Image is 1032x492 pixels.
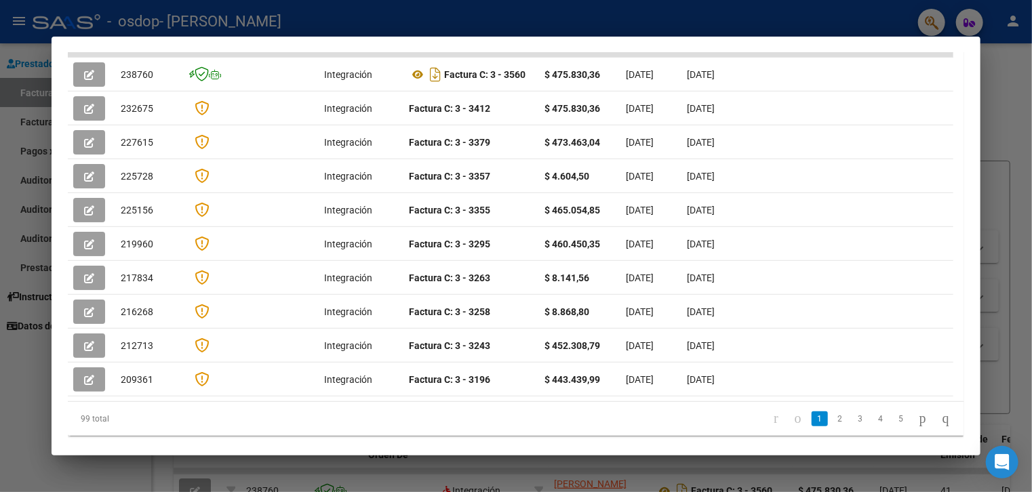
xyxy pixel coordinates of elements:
span: 219960 [121,239,153,249]
span: 225156 [121,205,153,216]
div: 99 total [68,402,245,436]
strong: $ 443.439,99 [544,374,600,385]
strong: Factura C: 3 - 3412 [409,103,490,114]
strong: Factura C: 3 - 3379 [409,137,490,148]
span: [DATE] [626,306,654,317]
a: 2 [832,411,848,426]
li: page 1 [810,407,830,430]
span: 212713 [121,340,153,351]
strong: Factura C: 3 - 3263 [409,272,490,283]
li: page 2 [830,407,850,430]
span: Integración [324,239,372,249]
span: [DATE] [626,137,654,148]
strong: Factura C: 3 - 3560 [444,69,525,80]
span: 238760 [121,69,153,80]
strong: $ 8.868,80 [544,306,589,317]
span: Integración [324,69,372,80]
span: [DATE] [687,69,715,80]
strong: Factura C: 3 - 3295 [409,239,490,249]
a: 3 [852,411,869,426]
span: [DATE] [687,340,715,351]
strong: $ 460.450,35 [544,239,600,249]
a: go to first page [768,411,785,426]
span: Integración [324,171,372,182]
strong: $ 4.604,50 [544,171,589,182]
span: 209361 [121,374,153,385]
span: [DATE] [687,239,715,249]
span: [DATE] [687,374,715,385]
strong: Factura C: 3 - 3355 [409,205,490,216]
div: Open Intercom Messenger [986,446,1018,478]
span: Integración [324,272,372,283]
strong: Factura C: 3 - 3357 [409,171,490,182]
span: Integración [324,374,372,385]
span: 217834 [121,272,153,283]
span: [DATE] [687,272,715,283]
strong: $ 475.830,36 [544,69,600,80]
span: [DATE] [626,171,654,182]
span: 216268 [121,306,153,317]
span: [DATE] [687,306,715,317]
a: 4 [873,411,889,426]
strong: Factura C: 3 - 3243 [409,340,490,351]
span: Integración [324,205,372,216]
li: page 5 [891,407,911,430]
strong: Factura C: 3 - 3258 [409,306,490,317]
a: 1 [812,411,828,426]
span: Integración [324,103,372,114]
span: [DATE] [687,205,715,216]
span: [DATE] [626,103,654,114]
span: 225728 [121,171,153,182]
span: Integración [324,137,372,148]
strong: $ 475.830,36 [544,103,600,114]
span: [DATE] [626,340,654,351]
li: page 3 [850,407,871,430]
span: [DATE] [626,272,654,283]
strong: $ 473.463,04 [544,137,600,148]
span: [DATE] [687,103,715,114]
span: Integración [324,306,372,317]
span: [DATE] [687,171,715,182]
span: 232675 [121,103,153,114]
span: [DATE] [626,374,654,385]
a: 5 [893,411,909,426]
strong: Factura C: 3 - 3196 [409,374,490,385]
strong: $ 8.141,56 [544,272,589,283]
a: go to last page [936,411,955,426]
a: go to next page [913,411,932,426]
a: go to previous page [789,411,808,426]
span: 227615 [121,137,153,148]
span: [DATE] [626,69,654,80]
span: [DATE] [687,137,715,148]
li: page 4 [871,407,891,430]
span: [DATE] [626,239,654,249]
strong: $ 465.054,85 [544,205,600,216]
i: Descargar documento [426,64,444,85]
span: Integración [324,340,372,351]
strong: $ 452.308,79 [544,340,600,351]
span: [DATE] [626,205,654,216]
